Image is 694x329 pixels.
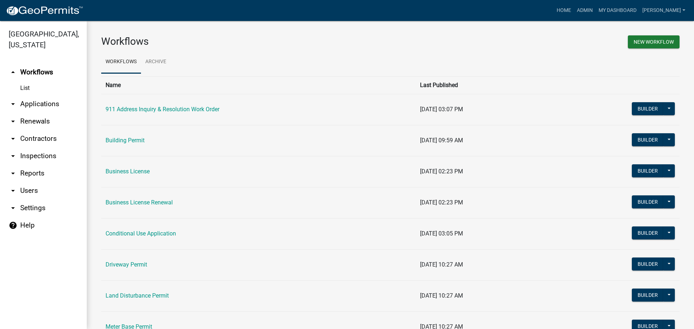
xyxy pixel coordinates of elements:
a: Home [554,4,574,17]
a: Admin [574,4,596,17]
button: Builder [632,164,664,177]
th: Name [101,76,416,94]
i: arrow_drop_down [9,204,17,212]
i: arrow_drop_down [9,100,17,108]
button: Builder [632,133,664,146]
a: Business License Renewal [106,199,173,206]
i: arrow_drop_down [9,186,17,195]
i: arrow_drop_down [9,152,17,160]
span: [DATE] 02:23 PM [420,168,463,175]
button: Builder [632,226,664,239]
a: Business License [106,168,150,175]
a: 911 Address Inquiry & Resolution Work Order [106,106,219,113]
span: [DATE] 10:27 AM [420,261,463,268]
i: arrow_drop_down [9,117,17,126]
button: Builder [632,102,664,115]
span: [DATE] 03:05 PM [420,230,463,237]
a: [PERSON_NAME] [639,4,688,17]
i: arrow_drop_down [9,134,17,143]
button: New Workflow [628,35,680,48]
button: Builder [632,257,664,270]
th: Last Published [416,76,547,94]
button: Builder [632,289,664,302]
button: Builder [632,195,664,208]
a: Land Disturbance Permit [106,292,169,299]
a: Archive [141,51,171,74]
a: Conditional Use Application [106,230,176,237]
i: arrow_drop_up [9,68,17,77]
a: Workflows [101,51,141,74]
span: [DATE] 02:23 PM [420,199,463,206]
h3: Workflows [101,35,385,48]
a: Building Permit [106,137,145,144]
a: Driveway Permit [106,261,147,268]
i: arrow_drop_down [9,169,17,178]
span: [DATE] 03:07 PM [420,106,463,113]
span: [DATE] 10:27 AM [420,292,463,299]
span: [DATE] 09:59 AM [420,137,463,144]
i: help [9,221,17,230]
a: My Dashboard [596,4,639,17]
